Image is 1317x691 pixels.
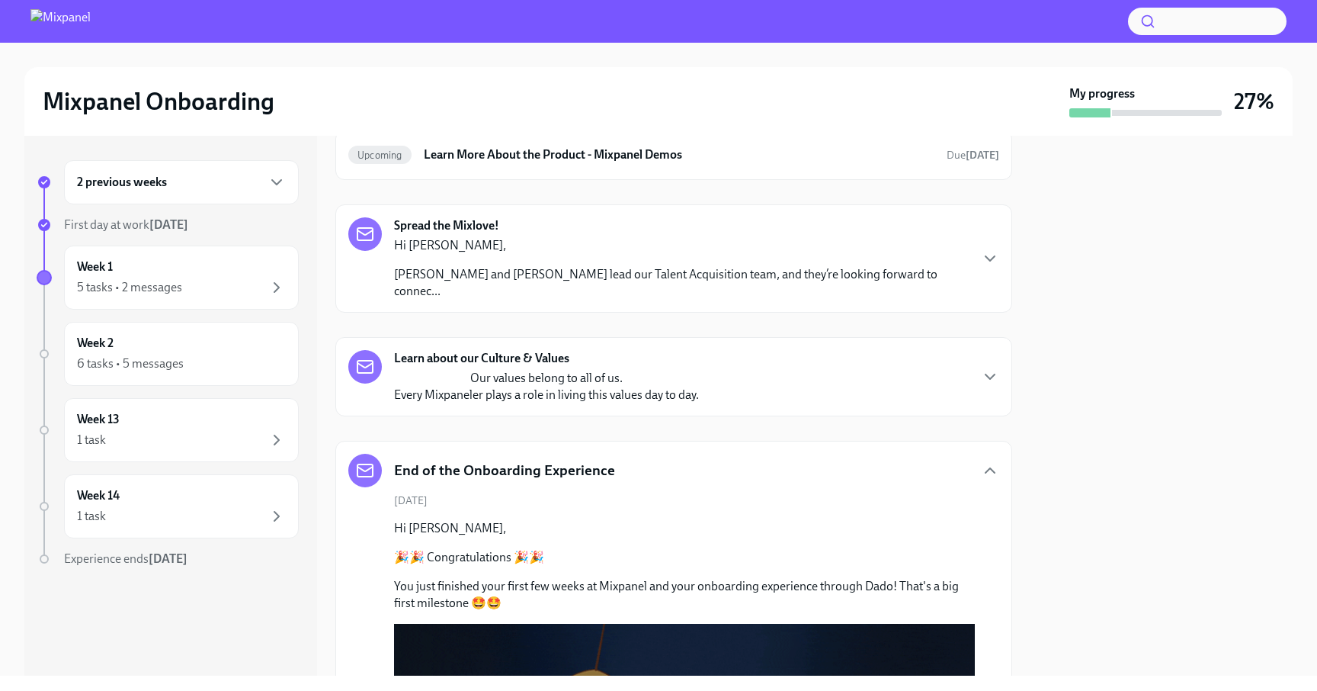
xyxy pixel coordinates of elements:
h3: 27% [1234,88,1274,115]
div: 6 tasks • 5 messages [77,355,184,372]
div: 1 task [77,432,106,448]
strong: Learn about our Culture & Values [394,350,569,367]
h2: Mixpanel Onboarding [43,86,274,117]
h6: Week 1 [77,259,113,275]
a: UpcomingLearn More About the Product - Mixpanel DemosDue[DATE] [348,143,999,167]
a: First day at work[DATE] [37,217,299,233]
a: Week 15 tasks • 2 messages [37,246,299,310]
span: [DATE] [394,493,428,508]
a: Week 141 task [37,474,299,538]
p: You just finished your first few weeks at Mixpanel and your onboarding experience through Dado! T... [394,578,975,612]
p: Hi [PERSON_NAME], [394,520,975,537]
p: Hi [PERSON_NAME], [394,237,969,254]
p: [PERSON_NAME] and [PERSON_NAME] lead our Talent Acquisition team, and they’re looking forward to ... [394,266,969,300]
div: 2 previous weeks [64,160,299,204]
span: Upcoming [348,149,412,161]
h6: Week 2 [77,335,114,352]
h6: Week 13 [77,411,120,428]
h5: End of the Onboarding Experience [394,461,615,480]
span: Due [947,149,999,162]
div: 5 tasks • 2 messages [77,279,182,296]
strong: [DATE] [966,149,999,162]
p: 🎉🎉 Congratulations 🎉🎉 [394,549,975,566]
span: Experience ends [64,551,187,566]
strong: [DATE] [149,217,188,232]
h6: Learn More About the Product - Mixpanel Demos [424,146,934,163]
h6: Week 14 [77,487,120,504]
span: First day at work [64,217,188,232]
a: Week 26 tasks • 5 messages [37,322,299,386]
strong: Spread the Mixlove! [394,217,499,234]
h6: 2 previous weeks [77,174,167,191]
strong: My progress [1069,85,1135,102]
div: 1 task [77,508,106,525]
p: Our values belong to all of us. Every Mixpaneler plays a role in living this values day to day. [394,370,699,403]
span: October 18th, 2025 12:00 [947,148,999,162]
img: Mixpanel [30,9,91,34]
a: Week 131 task [37,398,299,462]
strong: [DATE] [149,551,187,566]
